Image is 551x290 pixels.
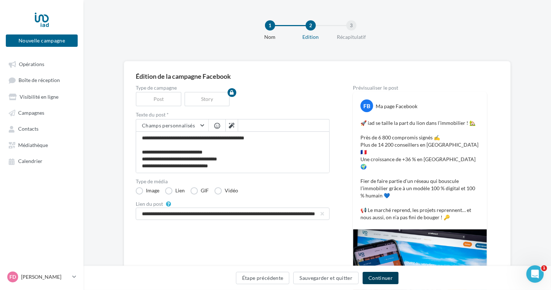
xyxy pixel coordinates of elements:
label: Type de campagne [136,85,330,90]
span: Visibilité en ligne [20,94,58,100]
div: 2 [306,20,316,30]
a: Fd [PERSON_NAME] [6,270,78,284]
span: 1 [541,265,547,271]
div: FB [360,99,373,112]
button: Champs personnalisés [136,119,208,132]
div: Edition [287,33,334,41]
label: Lien [165,187,185,195]
a: Visibilité en ligne [4,90,79,103]
span: Calendrier [18,158,42,164]
div: Prévisualiser le post [353,85,487,90]
a: Boîte de réception [4,73,79,87]
a: Opérations [4,57,79,70]
span: Contacts [18,126,38,132]
span: Fd [9,273,16,281]
label: GIF [191,187,209,195]
label: Vidéo [215,187,238,195]
div: Ma page Facebook [376,103,417,110]
label: Texte du post * [136,112,330,117]
span: Médiathèque [18,142,48,148]
iframe: Intercom live chat [526,265,544,283]
a: Calendrier [4,154,79,167]
span: Boîte de réception [19,77,60,83]
a: Contacts [4,122,79,135]
span: Champs personnalisés [142,122,195,128]
div: Nom [247,33,293,41]
p: 🚀 iad se taille la part du lion dans l’immobilier ! 🏡 Près de 6 800 compromis signés ✍️ Plus de 1... [360,119,479,221]
div: Récapitulatif [328,33,375,41]
a: Médiathèque [4,138,79,151]
button: Étape précédente [236,272,290,284]
label: Type de média [136,179,330,184]
div: Édition de la campagne Facebook [136,73,499,79]
button: Sauvegarder et quitter [293,272,359,284]
div: 1 [265,20,275,30]
a: Campagnes [4,106,79,119]
span: Campagnes [18,110,44,116]
div: 3 [346,20,356,30]
label: Lien du post [136,201,163,207]
p: [PERSON_NAME] [21,273,69,281]
span: Opérations [19,61,44,67]
label: Image [136,187,159,195]
button: Continuer [363,272,399,284]
button: Nouvelle campagne [6,34,78,47]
